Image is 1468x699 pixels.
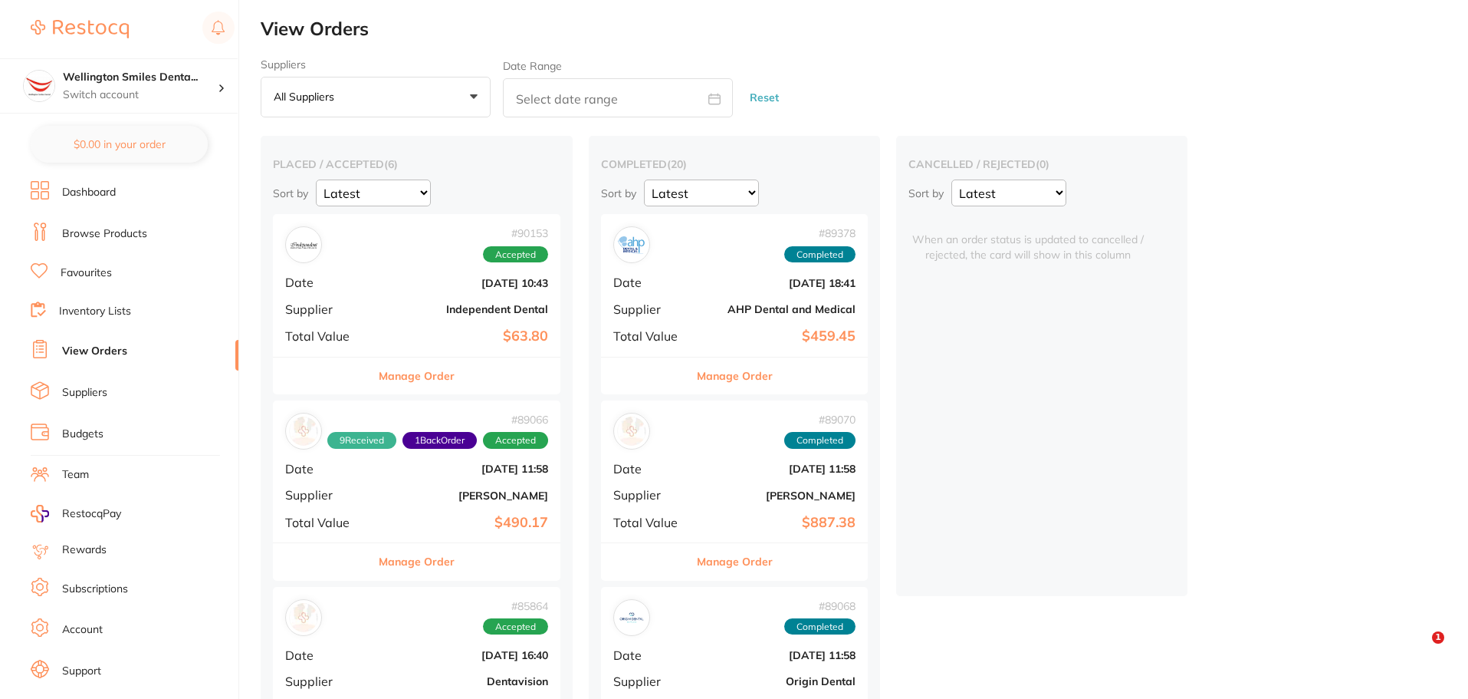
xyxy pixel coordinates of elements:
[702,675,856,687] b: Origin Dental
[31,12,129,47] a: Restocq Logo
[261,58,491,71] label: Suppliers
[62,467,89,483] a: Team
[613,648,690,662] span: Date
[702,303,856,315] b: AHP Dental and Medical
[31,20,129,38] img: Restocq Logo
[285,516,369,529] span: Total Value
[697,358,773,394] button: Manage Order
[702,649,856,661] b: [DATE] 11:58
[381,515,548,531] b: $490.17
[289,417,318,446] img: Adam Dental
[62,506,121,522] span: RestocqPay
[31,505,49,523] img: RestocqPay
[483,618,548,635] span: Accepted
[63,70,218,85] h4: Wellington Smiles Dental
[381,328,548,345] b: $63.80
[601,186,636,200] p: Sort by
[62,385,107,401] a: Suppliers
[31,505,121,523] a: RestocqPay
[381,490,548,502] b: [PERSON_NAME]
[285,648,369,662] span: Date
[273,157,560,171] h2: placed / accepted ( 6 )
[617,603,646,632] img: Origin Dental
[908,157,1175,171] h2: cancelled / rejected ( 0 )
[1432,631,1444,644] span: 1
[285,462,369,476] span: Date
[381,463,548,475] b: [DATE] 11:58
[379,358,455,394] button: Manage Order
[617,230,646,259] img: AHP Dental and Medical
[381,649,548,661] b: [DATE] 16:40
[503,60,562,72] label: Date Range
[702,463,856,475] b: [DATE] 11:58
[613,674,690,688] span: Supplier
[503,78,733,117] input: Select date range
[613,516,690,529] span: Total Value
[379,543,455,580] button: Manage Order
[613,302,690,316] span: Supplier
[784,414,856,426] span: # 89070
[261,77,491,118] button: All suppliers
[285,329,369,343] span: Total Value
[601,157,868,171] h2: completed ( 20 )
[289,603,318,632] img: Dentavision
[62,664,101,679] a: Support
[784,600,856,612] span: # 89068
[613,488,690,502] span: Supplier
[62,226,147,242] a: Browse Products
[289,230,318,259] img: Independent Dental
[702,490,856,502] b: [PERSON_NAME]
[62,185,116,200] a: Dashboard
[327,432,396,449] span: Received
[285,302,369,316] span: Supplier
[613,329,690,343] span: Total Value
[273,214,560,394] div: Independent Dental#90153AcceptedDate[DATE] 10:43SupplierIndependent DentalTotal Value$63.80Manage...
[62,542,107,558] a: Rewards
[61,265,112,281] a: Favourites
[62,344,127,359] a: View Orders
[402,432,477,449] span: Back orders
[381,277,548,289] b: [DATE] 10:43
[381,675,548,687] b: Dentavision
[273,401,560,581] div: Adam Dental#890669Received1BackOrderAcceptedDate[DATE] 11:58Supplier[PERSON_NAME]Total Value$490....
[908,186,944,200] p: Sort by
[483,227,548,239] span: # 90153
[31,126,208,163] button: $0.00 in your order
[24,71,54,101] img: Wellington Smiles Dental
[62,622,103,638] a: Account
[381,303,548,315] b: Independent Dental
[784,618,856,635] span: Completed
[62,582,128,597] a: Subscriptions
[745,77,783,118] button: Reset
[702,515,856,531] b: $887.38
[908,214,1148,262] span: When an order status is updated to cancelled / rejected, the card will show in this column
[483,246,548,263] span: Accepted
[617,417,646,446] img: Henry Schein Halas
[62,427,103,442] a: Budgets
[613,275,690,289] span: Date
[483,600,548,612] span: # 85864
[327,414,548,426] span: # 89066
[784,227,856,239] span: # 89378
[784,246,856,263] span: Completed
[702,277,856,289] b: [DATE] 18:41
[702,328,856,345] b: $459.45
[285,488,369,502] span: Supplier
[285,674,369,688] span: Supplier
[483,432,548,449] span: Accepted
[59,304,131,319] a: Inventory Lists
[697,543,773,580] button: Manage Order
[285,275,369,289] span: Date
[273,186,308,200] p: Sort by
[63,87,218,103] p: Switch account
[784,432,856,449] span: Completed
[261,18,1468,40] h2: View Orders
[274,90,340,104] p: All suppliers
[1401,631,1437,668] iframe: Intercom live chat
[613,462,690,476] span: Date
